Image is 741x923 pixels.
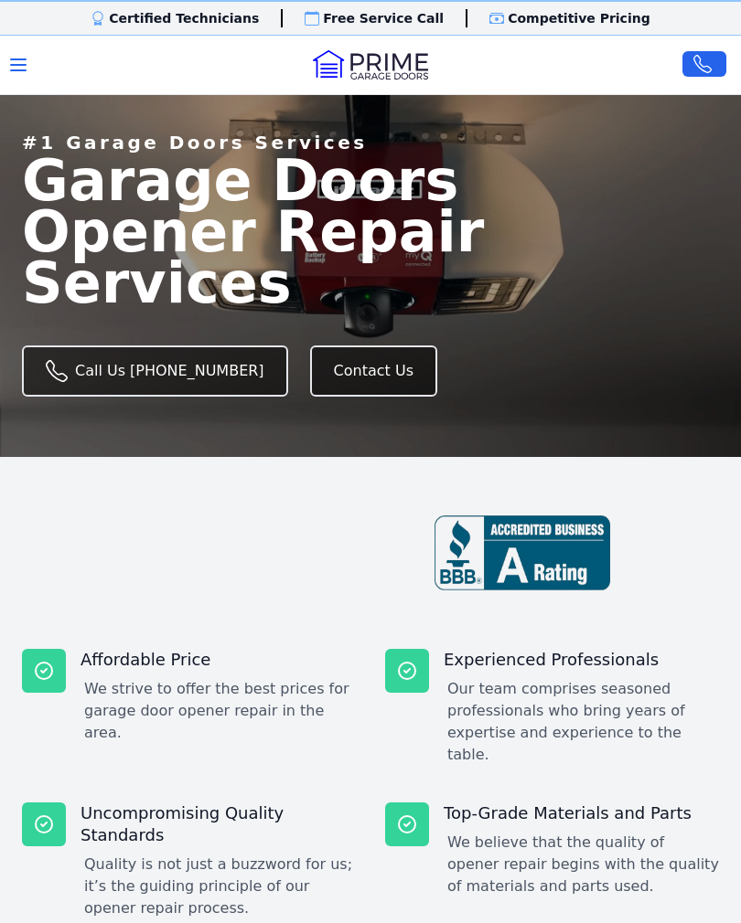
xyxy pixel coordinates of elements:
a: Contact Us [310,345,437,397]
p: Affordable Price [81,649,356,671]
p: Top-Grade Materials and Parts [444,802,719,824]
p: Experienced Professionals [444,649,719,671]
img: Logo [313,50,428,80]
img: BBB-review [435,515,610,590]
dd: We strive to offer the best prices for garage door opener repair in the area. [84,678,356,744]
p: Certified Technicians [109,9,259,27]
p: #1 Garage Doors Services [22,130,368,155]
dd: We believe that the quality of opener repair begins with the quality of materials and parts used. [447,832,719,897]
dd: Our team comprises seasoned professionals who bring years of expertise and experience to the table. [447,678,719,766]
p: Uncompromising Quality Standards [81,802,356,846]
span: Garage Doors Opener Repair Services [22,155,553,308]
p: Free Service Call [323,9,444,27]
dd: Quality is not just a buzzword for us; it’s the guiding principle of our opener repair process. [84,854,356,919]
a: Call Us [PHONE_NUMBER] [22,345,288,397]
p: Competitive Pricing [508,9,650,27]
